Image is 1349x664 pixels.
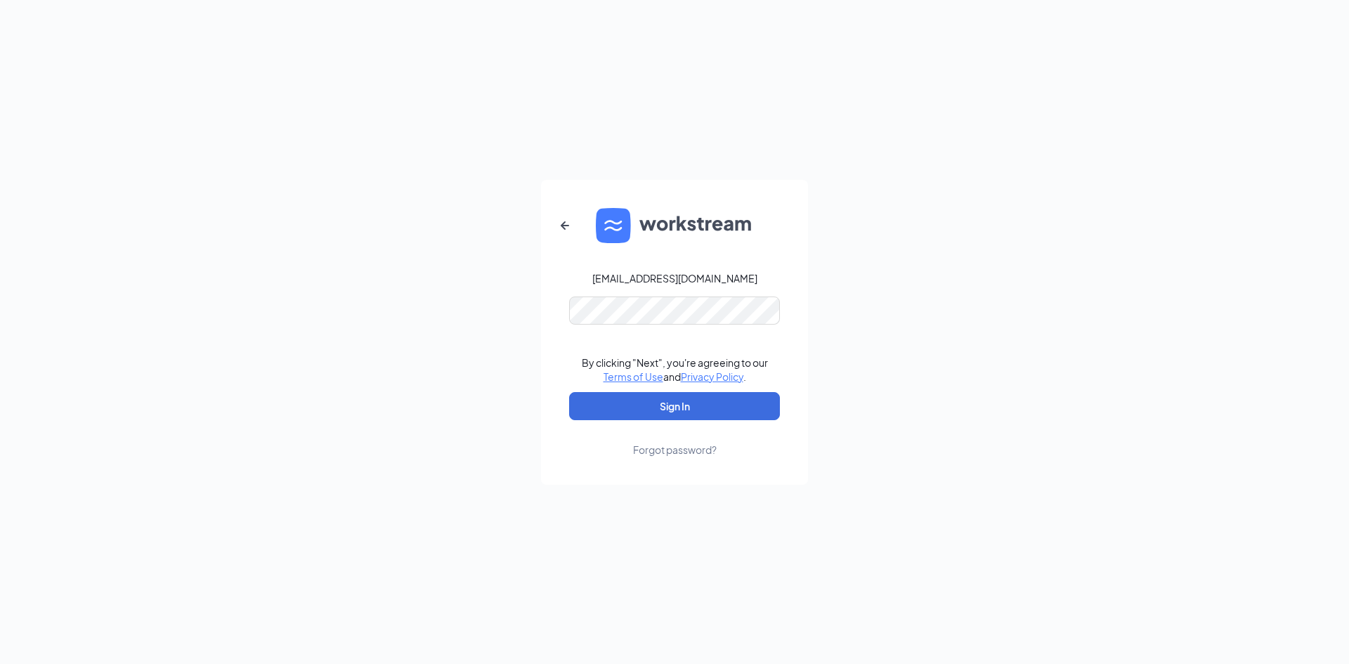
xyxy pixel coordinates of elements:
[592,271,757,285] div: [EMAIL_ADDRESS][DOMAIN_NAME]
[633,420,717,457] a: Forgot password?
[582,356,768,384] div: By clicking "Next", you're agreeing to our and .
[548,209,582,242] button: ArrowLeftNew
[596,208,753,243] img: WS logo and Workstream text
[604,370,663,383] a: Terms of Use
[681,370,743,383] a: Privacy Policy
[556,217,573,234] svg: ArrowLeftNew
[569,392,780,420] button: Sign In
[633,443,717,457] div: Forgot password?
